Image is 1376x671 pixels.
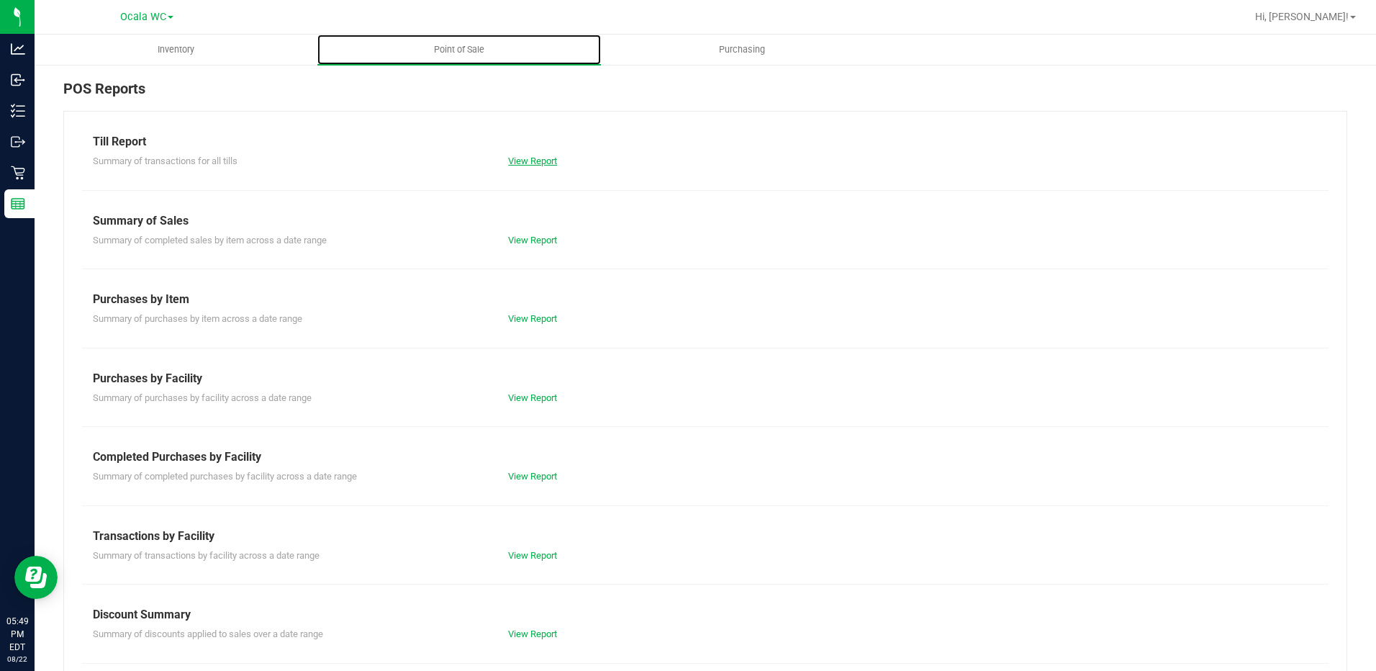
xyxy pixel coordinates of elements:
[508,550,557,561] a: View Report
[63,78,1347,111] div: POS Reports
[93,291,1318,308] div: Purchases by Item
[11,73,25,87] inline-svg: Inbound
[317,35,600,65] a: Point of Sale
[11,42,25,56] inline-svg: Analytics
[93,528,1318,545] div: Transactions by Facility
[93,133,1318,150] div: Till Report
[93,629,323,639] span: Summary of discounts applied to sales over a date range
[93,156,237,166] span: Summary of transactions for all tills
[93,392,312,403] span: Summary of purchases by facility across a date range
[14,556,58,599] iframe: Resource center
[508,156,557,166] a: View Report
[11,135,25,149] inline-svg: Outbound
[508,629,557,639] a: View Report
[93,449,1318,466] div: Completed Purchases by Facility
[93,370,1318,387] div: Purchases by Facility
[508,392,557,403] a: View Report
[700,43,784,56] span: Purchasing
[120,11,166,23] span: Ocala WC
[11,197,25,211] inline-svg: Reports
[508,235,557,246] a: View Report
[93,235,327,246] span: Summary of completed sales by item across a date range
[415,43,504,56] span: Point of Sale
[601,35,884,65] a: Purchasing
[35,35,317,65] a: Inventory
[11,166,25,180] inline-svg: Retail
[6,654,28,665] p: 08/22
[93,313,302,324] span: Summary of purchases by item across a date range
[93,550,320,561] span: Summary of transactions by facility across a date range
[93,212,1318,230] div: Summary of Sales
[1255,11,1349,22] span: Hi, [PERSON_NAME]!
[11,104,25,118] inline-svg: Inventory
[508,313,557,324] a: View Report
[93,606,1318,623] div: Discount Summary
[93,471,357,482] span: Summary of completed purchases by facility across a date range
[138,43,214,56] span: Inventory
[508,471,557,482] a: View Report
[6,615,28,654] p: 05:49 PM EDT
